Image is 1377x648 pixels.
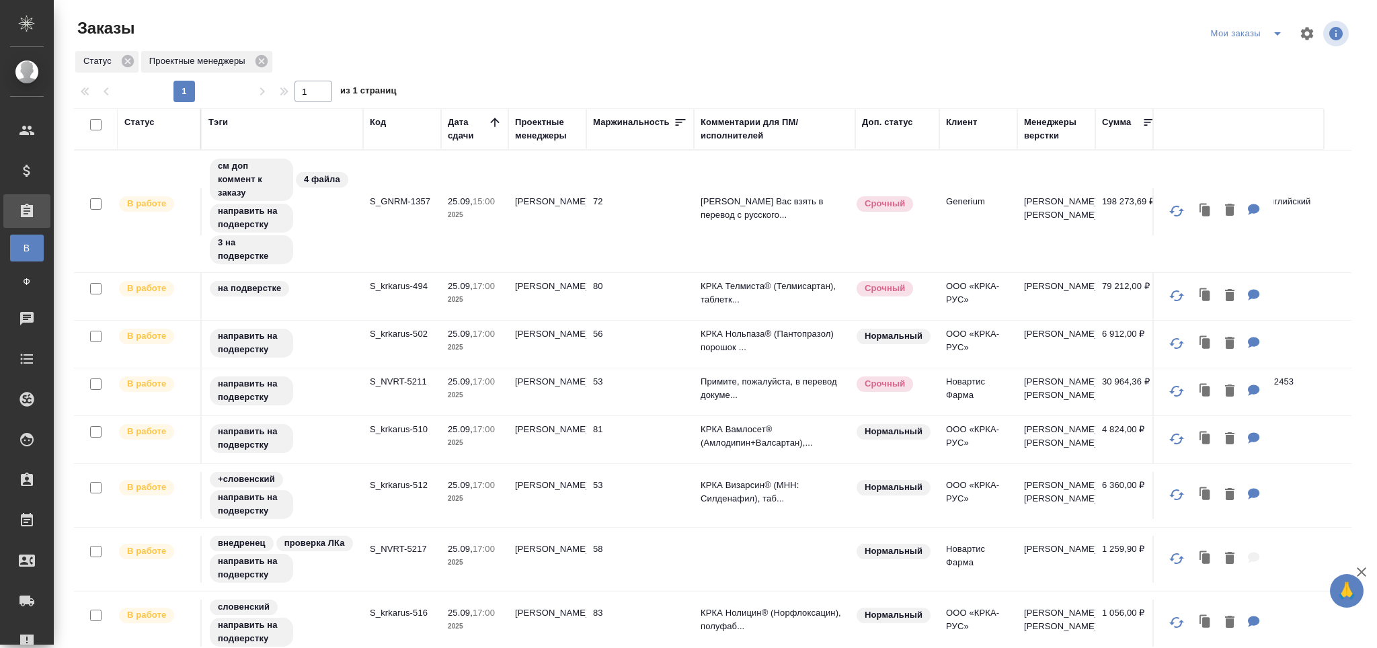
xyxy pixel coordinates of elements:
[586,472,694,519] td: 53
[855,195,933,213] div: Выставляется автоматически, если на указанный объем услуг необходимо больше времени в стандартном...
[701,116,849,143] div: Комментарии для ПМ/исполнителей
[218,536,266,550] p: внедренец
[208,327,356,359] div: направить на подверстку
[701,479,849,505] p: КРКА Визарсин® (МНН: Силденафил), таб...
[473,196,495,206] p: 15:00
[508,600,586,647] td: [PERSON_NAME]
[448,436,502,450] p: 2025
[586,600,694,647] td: 83
[586,536,694,583] td: 58
[473,329,495,339] p: 17:00
[855,606,933,624] div: Статус по умолчанию для стандартных заказов
[1291,17,1323,50] span: Настроить таблицу
[473,544,495,554] p: 17:00
[946,280,1011,307] p: ООО «КРКА-РУС»
[448,389,502,402] p: 2025
[17,275,37,288] span: Ф
[370,542,434,556] p: S_NVRT-5217
[1024,542,1089,556] p: [PERSON_NAME]
[701,423,849,450] p: КРКА Вамлосет® (Амлодипин+Валсартан),...
[855,423,933,441] div: Статус по умолчанию для стандартных заказов
[946,195,1011,208] p: Generium
[1160,606,1193,639] button: Обновить
[701,280,849,307] p: КРКА Телмиста® (Телмисартан), таблетк...
[141,51,272,73] div: Проектные менеджеры
[1193,426,1218,453] button: Клонировать
[1193,282,1218,310] button: Клонировать
[855,375,933,393] div: Выставляется автоматически, если на указанный объем услуг необходимо больше времени в стандартном...
[218,473,275,486] p: +словенский
[508,472,586,519] td: [PERSON_NAME]
[448,608,473,618] p: 25.09,
[448,556,502,569] p: 2025
[1241,426,1267,453] button: Для ПМ: КРКА Вамлосет® (Амлодипин+Валсартан), таблетки, покрытые пленочной оболочкой, 5 мг+80 мг,...
[1193,481,1218,509] button: Клонировать
[508,368,586,415] td: [PERSON_NAME]
[701,327,849,354] p: КРКА Нольпаза® (Пантопразол) порошок ...
[855,542,933,561] div: Статус по умолчанию для стандартных заказов
[127,197,166,210] p: В работе
[448,329,473,339] p: 25.09,
[448,492,502,505] p: 2025
[1024,116,1089,143] div: Менеджеры верстки
[1241,330,1267,358] button: Для ПМ: КРКА Нольпаза® (Пантопразол) порошок лиофилизированный для приготовления раствора для инъ...
[586,188,694,235] td: 72
[1218,545,1241,573] button: Удалить
[208,598,356,648] div: словенский, направить на подверстку
[586,368,694,415] td: 53
[127,377,166,391] p: В работе
[127,282,166,295] p: В работе
[118,327,194,346] div: Выставляет ПМ после принятия заказа от КМа
[127,425,166,438] p: В работе
[304,173,340,186] p: 4 файла
[1095,536,1163,583] td: 1 259,90 ₽
[1218,282,1241,310] button: Удалить
[127,608,166,622] p: В работе
[1218,197,1241,225] button: Удалить
[1193,545,1218,573] button: Клонировать
[946,423,1011,450] p: ООО «КРКА-РУС»
[1193,197,1218,225] button: Клонировать
[473,424,495,434] p: 17:00
[208,375,356,407] div: направить на подверстку
[473,480,495,490] p: 17:00
[855,479,933,497] div: Статус по умолчанию для стандартных заказов
[1095,321,1163,368] td: 6 912,00 ₽
[508,416,586,463] td: [PERSON_NAME]
[1095,273,1163,320] td: 79 212,00 ₽
[218,600,270,614] p: словенский
[118,375,194,393] div: Выставляет ПМ после принятия заказа от КМа
[1160,280,1193,312] button: Обновить
[448,480,473,490] p: 25.09,
[1024,423,1089,450] p: [PERSON_NAME] [PERSON_NAME]
[218,377,285,404] p: направить на подверстку
[1160,479,1193,511] button: Обновить
[1160,327,1193,360] button: Обновить
[946,479,1011,505] p: ООО «КРКА-РУС»
[865,377,905,391] p: Срочный
[1241,282,1267,310] button: Для ПМ: КРКА Телмиста® (Телмисартан), таблетки, 40 мг, 80 мг (ЕАЭС) все графики, таблицы ,спектры...
[127,329,166,343] p: В работе
[515,116,580,143] div: Проектные менеджеры
[865,608,922,622] p: Нормальный
[473,281,495,291] p: 17:00
[701,375,849,402] p: Примите, пожалуйста, в перевод докуме...
[1218,481,1241,509] button: Удалить
[1024,479,1089,505] p: [PERSON_NAME] [PERSON_NAME]
[370,423,434,436] p: S_krkarus-510
[701,606,849,633] p: КРКА Нолицин® (Норфлоксацин), полуфаб...
[1095,188,1163,235] td: 198 273,69 ₽
[448,293,502,307] p: 2025
[855,280,933,298] div: Выставляется автоматически, если на указанный объем услуг необходимо больше времени в стандартном...
[118,606,194,624] div: Выставляет ПМ после принятия заказа от КМа
[473,608,495,618] p: 17:00
[946,606,1011,633] p: ООО «КРКА-РУС»
[586,273,694,320] td: 80
[1218,330,1241,358] button: Удалить
[118,479,194,497] div: Выставляет ПМ после принятия заказа от КМа
[508,321,586,368] td: [PERSON_NAME]
[1330,574,1364,608] button: 🙏
[208,534,356,584] div: внедренец, проверка ЛКа, направить на подверстку
[946,327,1011,354] p: ООО «КРКА-РУС»
[124,116,155,129] div: Статус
